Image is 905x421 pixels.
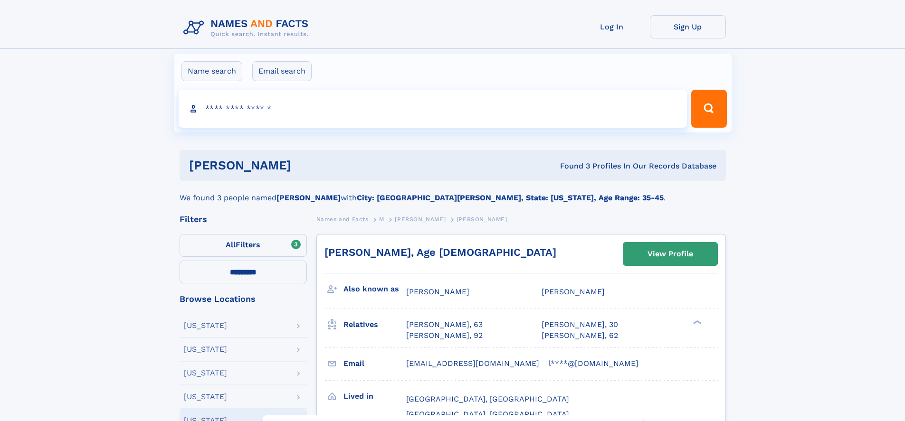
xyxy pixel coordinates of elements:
[406,394,569,403] span: [GEOGRAPHIC_DATA], [GEOGRAPHIC_DATA]
[343,317,406,333] h3: Relatives
[691,319,702,326] div: ❯
[252,61,312,81] label: Email search
[184,369,227,377] div: [US_STATE]
[379,213,384,225] a: M
[623,243,717,265] a: View Profile
[181,61,242,81] label: Name search
[395,213,446,225] a: [PERSON_NAME]
[180,295,307,303] div: Browse Locations
[406,287,469,296] span: [PERSON_NAME]
[650,15,726,38] a: Sign Up
[395,216,446,223] span: [PERSON_NAME]
[343,388,406,404] h3: Lived in
[343,356,406,372] h3: Email
[406,319,483,330] a: [PERSON_NAME], 63
[324,246,556,258] a: [PERSON_NAME], Age [DEMOGRAPHIC_DATA]
[180,215,307,224] div: Filters
[180,181,726,204] div: We found 3 people named with .
[542,319,618,330] a: [PERSON_NAME], 30
[180,15,316,41] img: Logo Names and Facts
[406,359,539,368] span: [EMAIL_ADDRESS][DOMAIN_NAME]
[343,281,406,297] h3: Also known as
[189,159,426,171] h1: [PERSON_NAME]
[179,90,687,128] input: search input
[357,193,664,202] b: City: [GEOGRAPHIC_DATA][PERSON_NAME], State: [US_STATE], Age Range: 35-45
[184,322,227,329] div: [US_STATE]
[574,15,650,38] a: Log In
[406,330,483,341] a: [PERSON_NAME], 92
[180,234,307,257] label: Filters
[379,216,384,223] span: M
[426,161,716,171] div: Found 3 Profiles In Our Records Database
[226,240,236,249] span: All
[184,346,227,353] div: [US_STATE]
[691,90,726,128] button: Search Button
[457,216,507,223] span: [PERSON_NAME]
[316,213,369,225] a: Names and Facts
[648,243,693,265] div: View Profile
[406,410,569,419] span: [GEOGRAPHIC_DATA], [GEOGRAPHIC_DATA]
[542,287,605,296] span: [PERSON_NAME]
[184,393,227,401] div: [US_STATE]
[276,193,341,202] b: [PERSON_NAME]
[542,330,618,341] a: [PERSON_NAME], 62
